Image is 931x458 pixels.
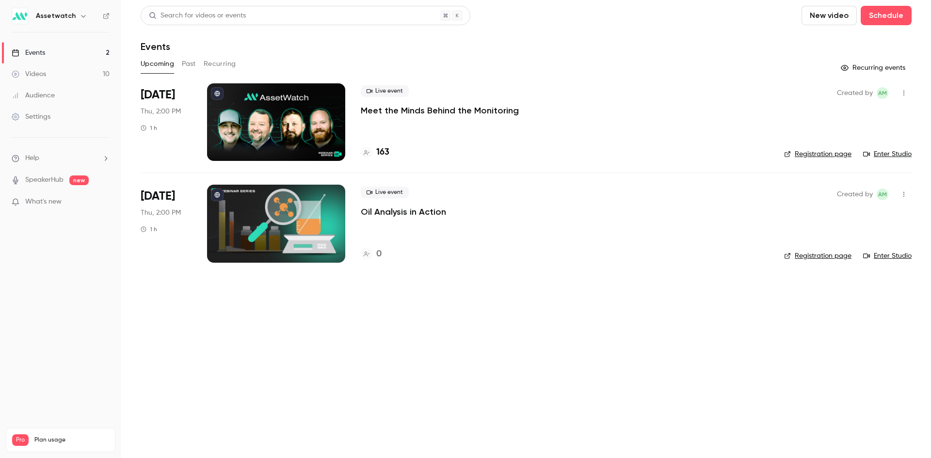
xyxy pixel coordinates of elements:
div: Audience [12,91,55,100]
span: Live event [361,187,409,198]
button: New video [802,6,857,25]
span: Thu, 2:00 PM [141,107,181,116]
a: Enter Studio [863,251,912,261]
span: Help [25,153,39,163]
a: Registration page [784,149,851,159]
span: Pro [12,434,29,446]
a: 163 [361,146,389,159]
div: Search for videos or events [149,11,246,21]
li: help-dropdown-opener [12,153,110,163]
span: [DATE] [141,87,175,103]
div: Events [12,48,45,58]
a: Oil Analysis in Action [361,206,446,218]
a: Enter Studio [863,149,912,159]
div: Aug 14 Thu, 2:00 PM (America/New York) [141,83,192,161]
button: Past [182,56,196,72]
div: 1 h [141,124,157,132]
span: [DATE] [141,189,175,204]
span: new [69,175,89,185]
div: 1 h [141,225,157,233]
button: Recurring [204,56,236,72]
span: Plan usage [34,436,109,444]
span: Created by [837,189,873,200]
button: Schedule [861,6,912,25]
span: What's new [25,197,62,207]
span: Created by [837,87,873,99]
div: Videos [12,69,46,79]
h1: Events [141,41,170,52]
h6: Assetwatch [36,11,76,21]
span: Live event [361,85,409,97]
img: Assetwatch [12,8,28,24]
span: Auburn Meadows [877,87,888,99]
span: AM [878,87,887,99]
a: Meet the Minds Behind the Monitoring [361,105,519,116]
h4: 0 [376,248,382,261]
span: AM [878,189,887,200]
a: SpeakerHub [25,175,64,185]
button: Recurring events [836,60,912,76]
a: Registration page [784,251,851,261]
span: Auburn Meadows [877,189,888,200]
span: Thu, 2:00 PM [141,208,181,218]
button: Upcoming [141,56,174,72]
a: 0 [361,248,382,261]
div: Sep 25 Thu, 2:00 PM (America/New York) [141,185,192,262]
div: Settings [12,112,50,122]
h4: 163 [376,146,389,159]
